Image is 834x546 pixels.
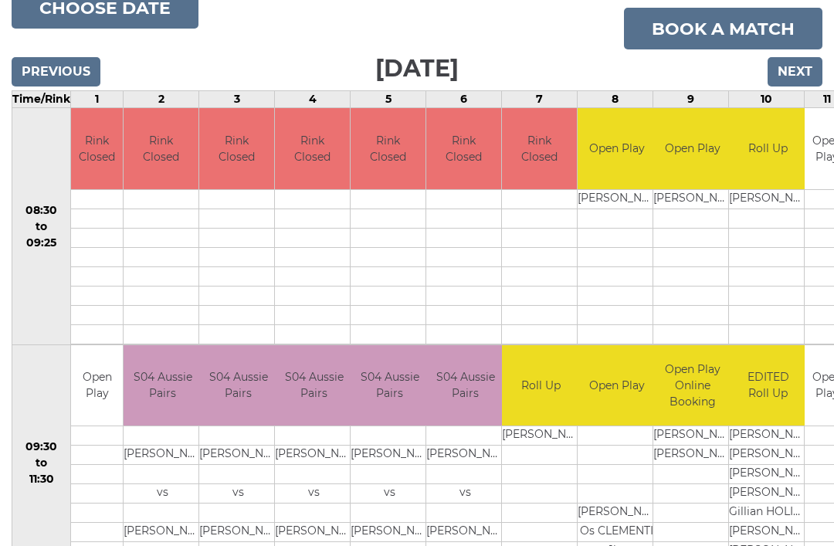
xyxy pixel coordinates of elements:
[426,523,504,542] td: [PERSON_NAME]
[653,189,731,209] td: [PERSON_NAME]
[729,426,807,446] td: [PERSON_NAME]
[275,91,351,108] td: 4
[729,504,807,523] td: Gillian HOLIDAY
[12,57,100,86] input: Previous
[275,345,353,426] td: S04 Aussie Pairs
[729,465,807,484] td: [PERSON_NAME]
[71,345,123,426] td: Open Play
[578,189,656,209] td: [PERSON_NAME]
[71,108,123,189] td: Rink Closed
[502,91,578,108] td: 7
[199,108,274,189] td: Rink Closed
[624,8,822,49] a: Book a match
[351,108,425,189] td: Rink Closed
[351,484,429,504] td: vs
[729,345,807,426] td: EDITED Roll Up
[124,446,202,465] td: [PERSON_NAME]
[578,91,653,108] td: 8
[199,91,275,108] td: 3
[275,446,353,465] td: [PERSON_NAME]
[502,108,577,189] td: Rink Closed
[124,523,202,542] td: [PERSON_NAME]
[199,446,277,465] td: [PERSON_NAME]
[124,345,202,426] td: S04 Aussie Pairs
[426,108,501,189] td: Rink Closed
[199,345,277,426] td: S04 Aussie Pairs
[426,446,504,465] td: [PERSON_NAME]
[12,91,71,108] td: Time/Rink
[729,446,807,465] td: [PERSON_NAME]
[426,484,504,504] td: vs
[653,91,729,108] td: 9
[653,108,731,189] td: Open Play
[275,484,353,504] td: vs
[729,189,807,209] td: [PERSON_NAME]
[199,484,277,504] td: vs
[351,91,426,108] td: 5
[71,91,124,108] td: 1
[124,108,198,189] td: Rink Closed
[653,446,731,465] td: [PERSON_NAME]
[729,484,807,504] td: [PERSON_NAME]
[578,523,656,542] td: Os CLEMENTI
[426,345,504,426] td: S04 Aussie Pairs
[124,484,202,504] td: vs
[502,345,580,426] td: Roll Up
[653,426,731,446] td: [PERSON_NAME]
[199,523,277,542] td: [PERSON_NAME]
[351,345,429,426] td: S04 Aussie Pairs
[275,108,350,189] td: Rink Closed
[768,57,822,86] input: Next
[729,523,807,542] td: [PERSON_NAME]
[729,108,807,189] td: Roll Up
[12,108,71,345] td: 08:30 to 09:25
[578,108,656,189] td: Open Play
[653,345,731,426] td: Open Play Online Booking
[124,91,199,108] td: 2
[578,345,656,426] td: Open Play
[426,91,502,108] td: 6
[351,446,429,465] td: [PERSON_NAME]
[729,91,805,108] td: 10
[502,426,580,446] td: [PERSON_NAME]
[275,523,353,542] td: [PERSON_NAME]
[351,523,429,542] td: [PERSON_NAME]
[578,504,656,523] td: [PERSON_NAME]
